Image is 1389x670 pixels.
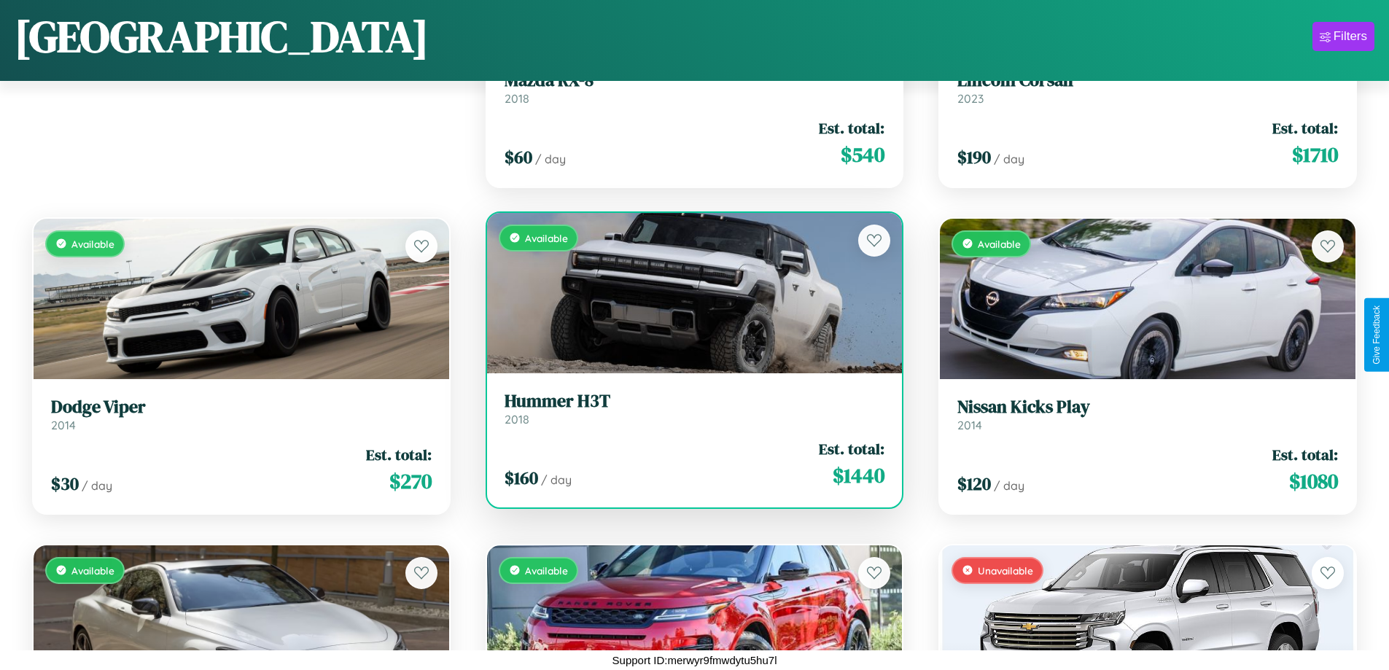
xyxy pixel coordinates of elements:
[505,391,885,412] h3: Hummer H3T
[957,145,991,169] span: $ 190
[51,472,79,496] span: $ 30
[505,391,885,426] a: Hummer H3T2018
[1292,140,1338,169] span: $ 1710
[1272,444,1338,465] span: Est. total:
[957,70,1338,91] h3: Lincoln Corsair
[957,91,984,106] span: 2023
[957,70,1338,106] a: Lincoln Corsair2023
[525,232,568,244] span: Available
[841,140,884,169] span: $ 540
[1289,467,1338,496] span: $ 1080
[535,152,566,166] span: / day
[82,478,112,493] span: / day
[505,145,532,169] span: $ 60
[1272,117,1338,139] span: Est. total:
[51,418,76,432] span: 2014
[505,466,538,490] span: $ 160
[505,412,529,426] span: 2018
[957,418,982,432] span: 2014
[389,467,432,496] span: $ 270
[505,70,885,91] h3: Mazda RX-8
[978,564,1033,577] span: Unavailable
[612,650,777,670] p: Support ID: merwyr9fmwdytu5hu7l
[994,152,1024,166] span: / day
[957,397,1338,418] h3: Nissan Kicks Play
[833,461,884,490] span: $ 1440
[994,478,1024,493] span: / day
[819,117,884,139] span: Est. total:
[51,397,432,418] h3: Dodge Viper
[978,238,1021,250] span: Available
[541,472,572,487] span: / day
[1372,305,1382,365] div: Give Feedback
[366,444,432,465] span: Est. total:
[51,397,432,432] a: Dodge Viper2014
[957,472,991,496] span: $ 120
[525,564,568,577] span: Available
[15,7,429,66] h1: [GEOGRAPHIC_DATA]
[71,564,114,577] span: Available
[71,238,114,250] span: Available
[505,91,529,106] span: 2018
[1334,29,1367,44] div: Filters
[505,70,885,106] a: Mazda RX-82018
[819,438,884,459] span: Est. total:
[957,397,1338,432] a: Nissan Kicks Play2014
[1312,22,1374,51] button: Filters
